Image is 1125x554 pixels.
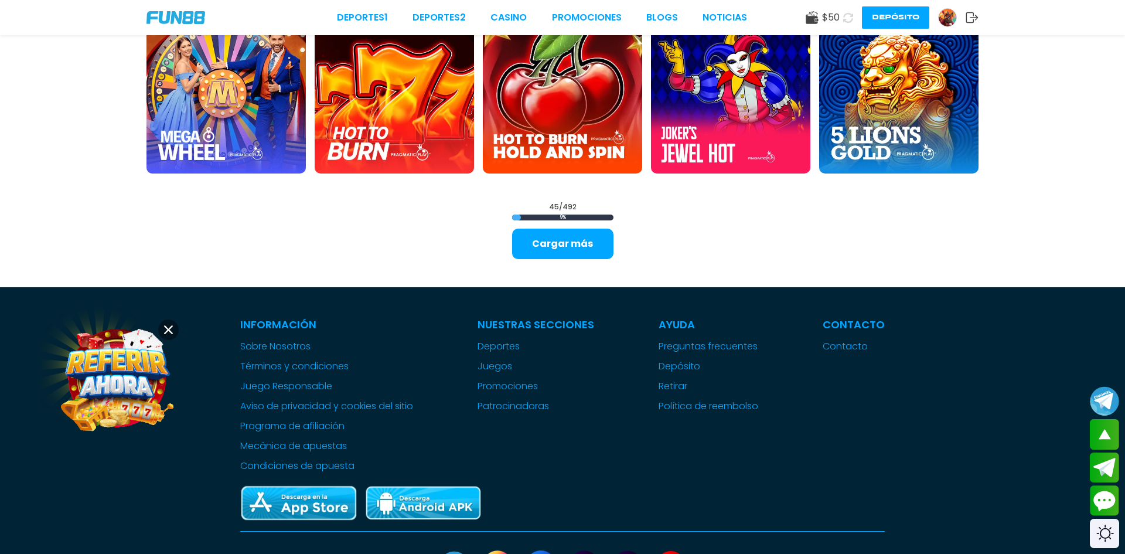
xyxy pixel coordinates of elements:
a: Términos y condiciones [240,359,413,373]
a: Preguntas frecuentes [659,339,758,354]
img: App Store [240,485,357,522]
span: $ 50 [822,11,840,25]
p: Contacto [823,317,885,332]
a: Avatar [938,8,966,27]
a: Juego Responsable [240,379,413,393]
button: Juegos [478,359,512,373]
button: Join telegram channel [1090,386,1119,416]
img: Mega Wheel [146,14,306,174]
span: 9 % [512,215,613,220]
a: Mecánica de apuestas [240,439,413,453]
a: Depósito [659,359,758,373]
p: Nuestras Secciones [478,317,594,332]
a: Contacto [823,339,885,354]
img: Avatar [939,9,956,26]
img: 5 Lions Gold [819,14,979,174]
img: Hot to Burn [315,14,474,174]
a: Sobre Nosotros [240,339,413,354]
div: Switch theme [1090,519,1119,548]
a: Condiciones de apuesta [240,459,413,473]
button: scroll up [1090,419,1119,450]
a: Promociones [552,11,622,25]
img: Play Store [364,485,482,522]
a: Programa de afiliación [240,419,413,433]
img: Joker’s Jewels Hot [651,14,810,174]
a: CASINO [490,11,527,25]
a: NOTICIAS [703,11,747,25]
a: Aviso de privacidad y cookies del sitio [240,399,413,413]
button: Depósito [862,6,929,29]
a: Patrocinadoras [478,399,594,413]
a: Promociones [478,379,594,393]
button: Contact customer service [1090,485,1119,516]
button: Cargar más [512,229,613,259]
a: Deportes [478,339,594,354]
a: Deportes2 [412,11,466,25]
p: Información [240,317,413,332]
img: Hot to Burn Hold and Spin [483,14,642,174]
img: Company Logo [146,11,205,24]
p: Ayuda [659,317,758,332]
a: BLOGS [646,11,678,25]
a: Política de reembolso [659,399,758,413]
img: Image Link [60,321,175,436]
a: Retirar [659,379,758,393]
a: Deportes1 [337,11,388,25]
button: Join telegram [1090,453,1119,483]
span: 45 / 492 [549,202,577,212]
